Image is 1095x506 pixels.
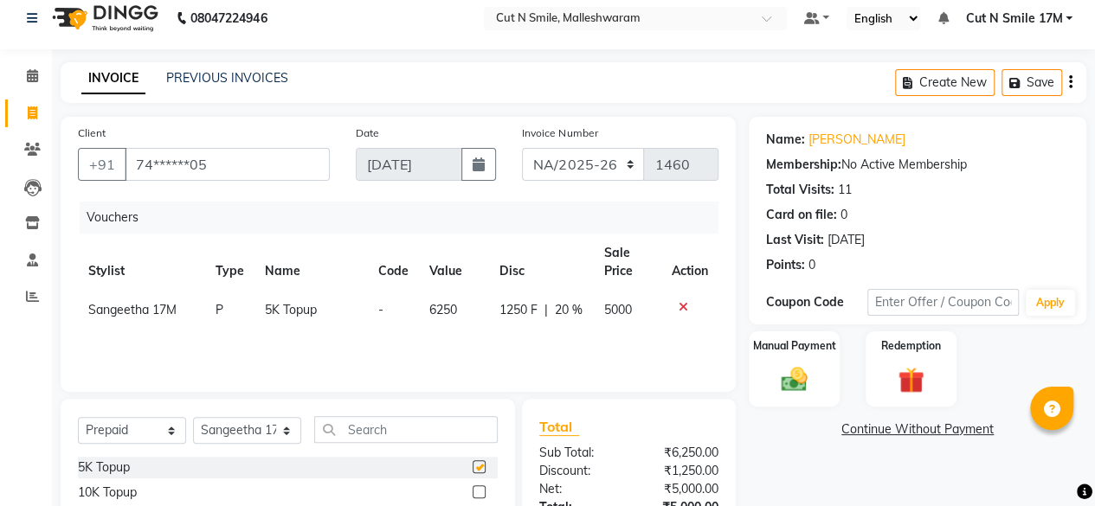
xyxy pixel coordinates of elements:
button: Apply [1026,290,1075,316]
div: ₹5,000.00 [628,480,731,498]
div: Sub Total: [526,444,629,462]
img: _cash.svg [773,364,815,394]
th: Type [204,234,254,291]
label: Client [78,125,106,141]
td: P [204,291,254,330]
th: Value [419,234,489,291]
span: - [378,302,383,317]
span: 1250 F [499,301,538,319]
div: 0 [841,206,847,224]
div: ₹1,250.00 [628,462,731,480]
span: 6250 [429,302,457,317]
div: Name: [766,131,805,149]
label: Invoice Number [522,125,597,141]
input: Search by Name/Mobile/Email/Code [125,148,330,181]
label: Manual Payment [753,338,836,354]
label: Date [356,125,379,141]
div: Discount: [526,462,629,480]
span: Sangeetha 17M [88,302,177,317]
div: Vouchers [80,202,731,234]
div: 11 [838,181,852,199]
span: 20 % [555,301,583,319]
th: Stylist [78,234,204,291]
div: Coupon Code [766,293,867,311]
button: Save [1002,69,1062,96]
th: Name [254,234,368,291]
span: Total [539,418,579,436]
div: Points: [766,256,805,274]
label: Redemption [881,338,941,354]
div: Total Visits: [766,181,834,199]
div: No Active Membership [766,156,1069,174]
th: Action [661,234,718,291]
th: Sale Price [594,234,661,291]
span: | [544,301,548,319]
a: Continue Without Payment [752,420,1083,439]
a: INVOICE [81,63,145,94]
button: Create New [895,69,995,96]
div: Membership: [766,156,841,174]
a: [PERSON_NAME] [808,131,905,149]
div: [DATE] [828,231,865,249]
div: Card on file: [766,206,837,224]
div: 0 [808,256,815,274]
div: 5K Topup [78,458,130,477]
div: Net: [526,480,629,498]
a: PREVIOUS INVOICES [166,70,288,86]
input: Enter Offer / Coupon Code [867,289,1019,316]
img: _gift.svg [890,364,932,396]
span: Cut N Smile 17M [965,10,1062,28]
th: Code [368,234,419,291]
button: +91 [78,148,126,181]
div: Last Visit: [766,231,824,249]
span: 5K Topup [264,302,316,317]
th: Disc [489,234,594,291]
span: 5000 [604,302,632,317]
input: Search [314,416,498,443]
div: 10K Topup [78,484,137,502]
div: ₹6,250.00 [628,444,731,462]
